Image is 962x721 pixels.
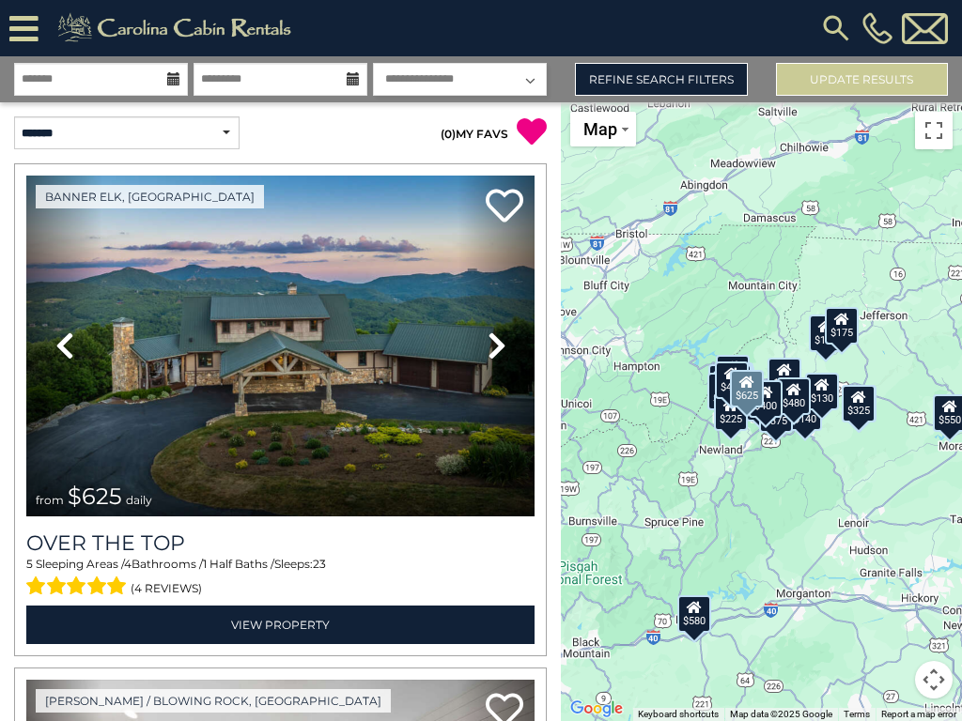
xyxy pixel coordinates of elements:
[819,11,853,45] img: search-regular.svg
[48,9,307,47] img: Khaki-logo.png
[124,557,132,571] span: 4
[842,385,876,422] div: $325
[441,127,456,141] span: ( )
[566,697,628,721] a: Open this area in Google Maps (opens a new window)
[583,119,617,139] span: Map
[26,557,33,571] span: 5
[714,393,748,431] div: $225
[444,127,452,141] span: 0
[776,63,948,96] button: Update Results
[715,360,749,398] div: $425
[730,370,764,407] div: $625
[575,63,747,96] a: Refine Search Filters
[131,576,202,601] span: (4 reviews)
[26,556,535,601] div: Sleeping Areas / Bathrooms / Sleeps:
[36,185,264,208] a: Banner Elk, [GEOGRAPHIC_DATA]
[313,557,326,571] span: 23
[758,394,792,432] div: $375
[915,112,953,149] button: Toggle fullscreen view
[566,697,628,721] img: Google
[844,709,870,719] a: Terms
[677,594,711,632] div: $580
[26,530,535,556] a: Over The Top
[805,373,839,410] div: $130
[730,709,832,719] span: Map data ©2025 Google
[26,176,535,516] img: thumbnail_167153549.jpeg
[716,354,750,391] div: $125
[808,314,842,352] div: $175
[707,372,741,409] div: $230
[776,376,810,414] div: $480
[68,483,122,510] span: $625
[126,493,152,507] span: daily
[26,606,535,644] a: View Property
[768,358,801,395] div: $349
[858,12,897,44] a: [PHONE_NUMBER]
[915,661,953,698] button: Map camera controls
[824,306,858,344] div: $175
[881,709,956,719] a: Report a map error
[203,557,274,571] span: 1 Half Baths /
[570,112,636,146] button: Change map style
[486,187,523,227] a: Add to favorites
[36,689,391,713] a: [PERSON_NAME] / Blowing Rock, [GEOGRAPHIC_DATA]
[748,379,782,417] div: $400
[638,708,719,721] button: Keyboard shortcuts
[36,493,64,507] span: from
[441,127,508,141] a: (0)MY FAVS
[788,392,822,430] div: $140
[842,385,876,422] div: $297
